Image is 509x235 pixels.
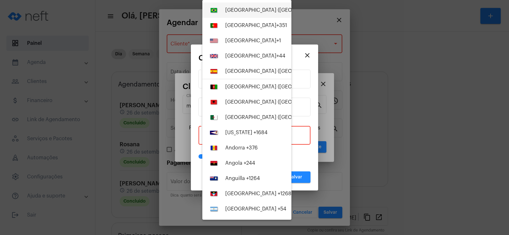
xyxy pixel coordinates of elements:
[225,176,260,181] div: Anguilla +1264
[225,23,287,28] div: [GEOGRAPHIC_DATA]
[276,23,287,28] span: +351
[225,191,291,197] div: [GEOGRAPHIC_DATA] +1268
[225,53,285,59] div: [GEOGRAPHIC_DATA]
[225,68,341,74] div: [GEOGRAPHIC_DATA] ([GEOGRAPHIC_DATA])
[225,99,345,105] div: [GEOGRAPHIC_DATA] ([GEOGRAPHIC_DATA]) +355
[225,206,286,212] div: [GEOGRAPHIC_DATA] +54
[225,7,340,13] div: [GEOGRAPHIC_DATA] ([GEOGRAPHIC_DATA])
[225,38,281,44] div: [GEOGRAPHIC_DATA]
[225,84,342,90] div: [GEOGRAPHIC_DATA] (‫[GEOGRAPHIC_DATA]‬‎) +93
[276,53,285,59] span: +44
[225,145,258,151] div: Andorra +376
[225,114,344,120] div: [GEOGRAPHIC_DATA] (‫[GEOGRAPHIC_DATA]‬‎) +213
[276,38,281,43] span: +1
[225,160,255,166] div: Angola +244
[225,130,268,135] div: [US_STATE] +1684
